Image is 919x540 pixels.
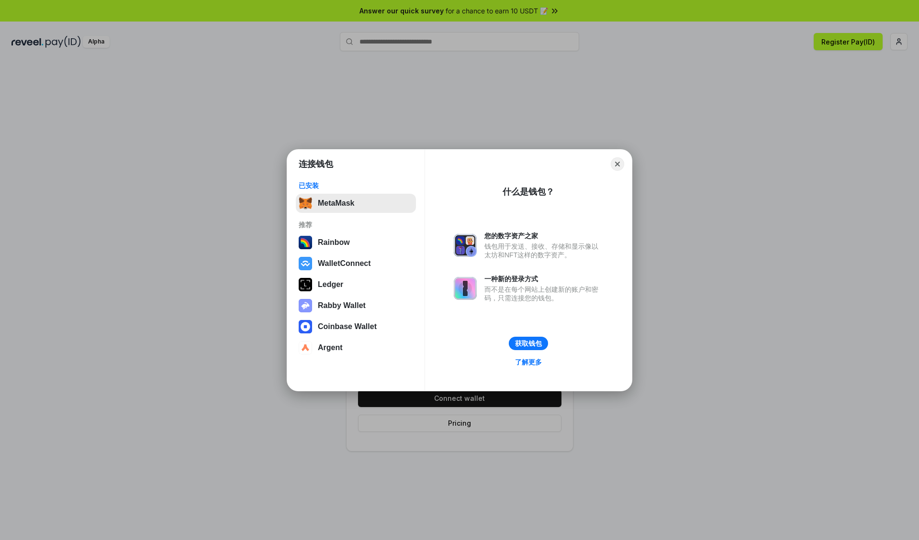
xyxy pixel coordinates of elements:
[454,234,477,257] img: svg+xml,%3Csvg%20xmlns%3D%22http%3A%2F%2Fwww.w3.org%2F2000%2Fsvg%22%20fill%3D%22none%22%20viewBox...
[318,199,354,208] div: MetaMask
[299,341,312,354] img: svg+xml,%3Csvg%20width%3D%2228%22%20height%3D%2228%22%20viewBox%3D%220%200%2028%2028%22%20fill%3D...
[318,322,377,331] div: Coinbase Wallet
[299,320,312,333] img: svg+xml,%3Csvg%20width%3D%2228%22%20height%3D%2228%22%20viewBox%3D%220%200%2028%2028%22%20fill%3D...
[515,339,542,348] div: 获取钱包
[299,181,413,190] div: 已安装
[318,280,343,289] div: Ledger
[318,259,371,268] div: WalletConnect
[296,317,416,336] button: Coinbase Wallet
[318,238,350,247] div: Rainbow
[299,236,312,249] img: svg+xml,%3Csvg%20width%3D%22120%22%20height%3D%22120%22%20viewBox%3D%220%200%20120%20120%22%20fil...
[296,275,416,294] button: Ledger
[299,197,312,210] img: svg+xml,%3Csvg%20fill%3D%22none%22%20height%3D%2233%22%20viewBox%3D%220%200%2035%2033%22%20width%...
[503,186,554,198] div: 什么是钱包？
[484,242,603,259] div: 钱包用于发送、接收、存储和显示像以太坊和NFT这样的数字资产。
[299,220,413,229] div: 推荐
[515,358,542,366] div: 了解更多
[454,277,477,300] img: svg+xml,%3Csvg%20xmlns%3D%22http%3A%2F%2Fwww.w3.org%2F2000%2Fsvg%22%20fill%3D%22none%22%20viewBox...
[318,301,366,310] div: Rabby Wallet
[611,157,624,171] button: Close
[299,158,333,170] h1: 连接钱包
[296,296,416,315] button: Rabby Wallet
[484,285,603,302] div: 而不是在每个网站上创建新的账户和密码，只需连接您的钱包。
[296,233,416,252] button: Rainbow
[299,278,312,291] img: svg+xml,%3Csvg%20xmlns%3D%22http%3A%2F%2Fwww.w3.org%2F2000%2Fsvg%22%20width%3D%2228%22%20height%3...
[296,194,416,213] button: MetaMask
[509,356,548,368] a: 了解更多
[318,343,343,352] div: Argent
[484,231,603,240] div: 您的数字资产之家
[296,254,416,273] button: WalletConnect
[509,337,548,350] button: 获取钱包
[296,338,416,357] button: Argent
[484,275,603,283] div: 一种新的登录方式
[299,299,312,312] img: svg+xml,%3Csvg%20xmlns%3D%22http%3A%2F%2Fwww.w3.org%2F2000%2Fsvg%22%20fill%3D%22none%22%20viewBox...
[299,257,312,270] img: svg+xml,%3Csvg%20width%3D%2228%22%20height%3D%2228%22%20viewBox%3D%220%200%2028%2028%22%20fill%3D...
